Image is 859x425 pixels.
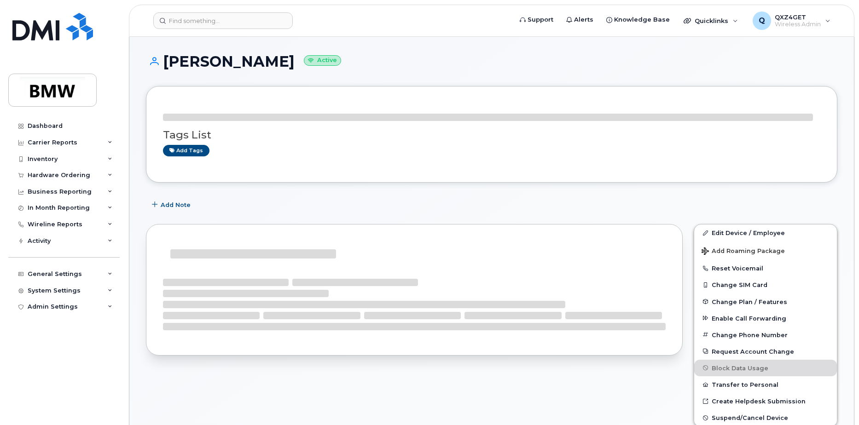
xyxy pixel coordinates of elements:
[712,315,786,322] span: Enable Call Forwarding
[146,196,198,213] button: Add Note
[694,224,837,241] a: Edit Device / Employee
[694,241,837,260] button: Add Roaming Package
[163,145,209,156] a: Add tags
[163,129,820,141] h3: Tags List
[694,376,837,393] button: Transfer to Personal
[702,247,785,256] span: Add Roaming Package
[694,360,837,376] button: Block Data Usage
[712,414,788,421] span: Suspend/Cancel Device
[694,310,837,327] button: Enable Call Forwarding
[694,327,837,343] button: Change Phone Number
[146,53,837,69] h1: [PERSON_NAME]
[694,343,837,360] button: Request Account Change
[712,298,787,305] span: Change Plan / Features
[304,55,341,66] small: Active
[694,260,837,276] button: Reset Voicemail
[161,201,191,209] span: Add Note
[694,276,837,293] button: Change SIM Card
[694,293,837,310] button: Change Plan / Features
[694,393,837,409] a: Create Helpdesk Submission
